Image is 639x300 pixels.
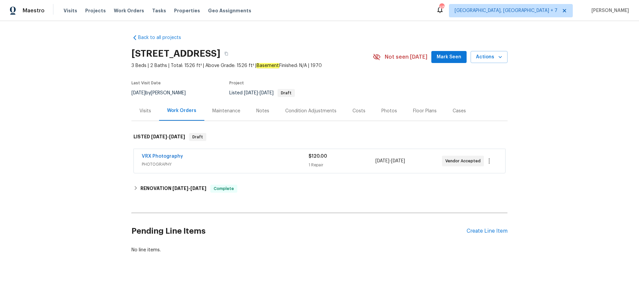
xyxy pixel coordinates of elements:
[152,8,166,13] span: Tasks
[169,134,185,139] span: [DATE]
[229,91,295,95] span: Listed
[64,7,77,14] span: Visits
[437,53,461,61] span: Mark Seen
[445,158,483,164] span: Vendor Accepted
[285,108,336,114] div: Condition Adjustments
[172,186,188,191] span: [DATE]
[260,91,274,95] span: [DATE]
[256,108,269,114] div: Notes
[589,7,629,14] span: [PERSON_NAME]
[391,159,405,163] span: [DATE]
[453,108,466,114] div: Cases
[208,7,251,14] span: Geo Assignments
[352,108,365,114] div: Costs
[131,50,220,57] h2: [STREET_ADDRESS]
[133,133,185,141] h6: LISTED
[467,228,508,234] div: Create Line Item
[190,186,206,191] span: [DATE]
[131,126,508,148] div: LISTED [DATE]-[DATE]Draft
[131,181,508,197] div: RENOVATION [DATE]-[DATE]Complete
[85,7,106,14] span: Projects
[278,91,294,95] span: Draft
[244,91,274,95] span: -
[114,7,144,14] span: Work Orders
[375,158,405,164] span: -
[142,154,183,159] a: VRX Photography
[229,81,244,85] span: Project
[309,154,327,159] span: $120.00
[256,63,279,68] em: Basement
[220,48,232,60] button: Copy Address
[172,186,206,191] span: -
[139,108,151,114] div: Visits
[131,91,145,95] span: [DATE]
[212,108,240,114] div: Maintenance
[439,4,444,11] div: 48
[413,108,437,114] div: Floor Plans
[174,7,200,14] span: Properties
[131,34,195,41] a: Back to all projects
[131,62,373,69] span: 3 Beds | 2 Baths | Total: 1526 ft² | Above Grade: 1526 ft² | Finished: N/A | 1970
[455,7,557,14] span: [GEOGRAPHIC_DATA], [GEOGRAPHIC_DATA] + 7
[131,247,508,253] div: No line items.
[375,159,389,163] span: [DATE]
[385,54,427,60] span: Not seen [DATE]
[131,81,161,85] span: Last Visit Date
[471,51,508,63] button: Actions
[309,162,375,168] div: 1 Repair
[23,7,45,14] span: Maestro
[151,134,185,139] span: -
[381,108,397,114] div: Photos
[244,91,258,95] span: [DATE]
[476,53,502,61] span: Actions
[131,89,194,97] div: by [PERSON_NAME]
[140,185,206,193] h6: RENOVATION
[131,216,467,247] h2: Pending Line Items
[190,134,206,140] span: Draft
[431,51,467,63] button: Mark Seen
[211,185,237,192] span: Complete
[167,107,196,114] div: Work Orders
[151,134,167,139] span: [DATE]
[142,161,309,168] span: PHOTOGRAPHY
